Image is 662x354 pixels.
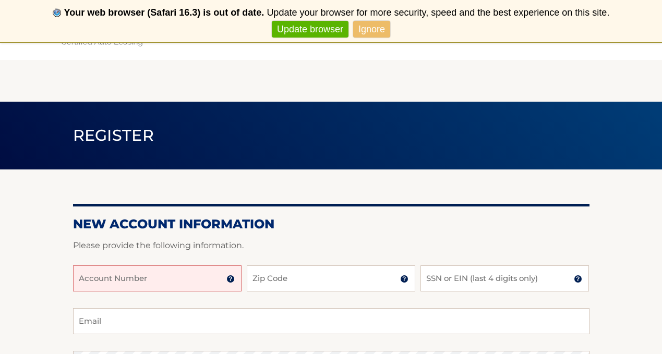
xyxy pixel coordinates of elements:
input: Zip Code [247,265,415,291]
h2: New Account Information [73,216,589,232]
img: tooltip.svg [226,275,235,283]
img: tooltip.svg [574,275,582,283]
img: tooltip.svg [400,275,408,283]
a: Update browser [272,21,348,38]
input: Account Number [73,265,242,291]
input: SSN or EIN (last 4 digits only) [420,265,589,291]
span: Update your browser for more security, speed and the best experience on this site. [267,7,609,18]
b: Your web browser (Safari 16.3) is out of date. [64,7,264,18]
span: Register [73,126,154,145]
input: Email [73,308,589,334]
a: Ignore [353,21,390,38]
p: Please provide the following information. [73,238,589,253]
